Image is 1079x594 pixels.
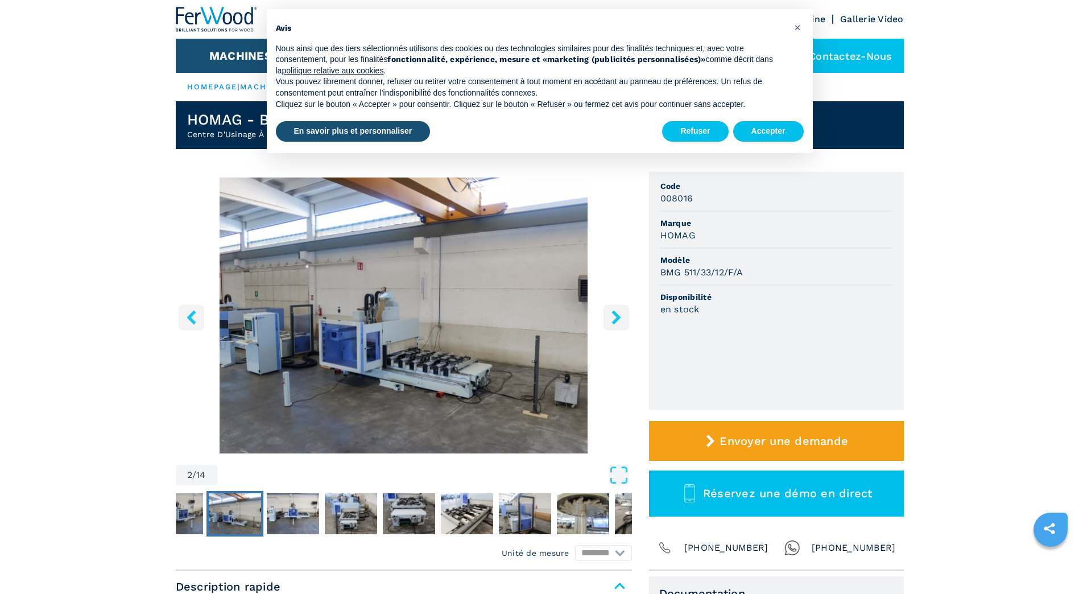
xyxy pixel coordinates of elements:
button: Go to Slide 8 [555,491,611,537]
button: Machines [209,49,272,63]
button: Envoyer une demande [649,421,904,461]
img: fa7e6aba78aab7f999e95e455cd8a2cf [267,493,319,534]
img: 7a71e5b7a3b727f63c6d8f89c460cde0 [151,493,203,534]
button: right-button [603,304,629,330]
button: Go to Slide 2 [206,491,263,537]
nav: Thumbnail Navigation [148,491,605,537]
span: 2 [187,471,192,480]
img: Phone [657,540,673,556]
a: Gallerie Video [840,14,904,24]
p: Vous pouvez librement donner, refuser ou retirer votre consentement à tout moment en accédant au ... [276,76,786,98]
button: Go to Slide 5 [381,491,437,537]
span: Envoyer une demande [720,434,848,448]
button: En savoir plus et personnaliser [276,121,431,142]
div: Go to Slide 2 [176,178,632,453]
h3: BMG 511/33/12/F/A [660,266,743,279]
span: / [192,471,196,480]
em: Unité de mesure [502,547,569,559]
img: 7ccac67f8e1c3ddf228af47ef6c5afa1 [209,493,261,534]
button: left-button [179,304,204,330]
span: Réservez une démo en direct [703,486,873,500]
h2: Avis [276,23,786,34]
img: 895cb8a872f5054c6f68d59ffc1b1534 [615,493,667,534]
a: politique relative aux cookies [282,66,383,75]
img: 91c08a9aeeabad615a87f0fb2bfcdfc7 [441,493,493,534]
button: Accepter [733,121,804,142]
span: [PHONE_NUMBER] [812,540,896,556]
h3: HOMAG [660,229,696,242]
h1: HOMAG - BMG 511/33/12/F/A [187,110,394,129]
span: | [237,82,239,91]
button: Go to Slide 7 [497,491,553,537]
a: sharethis [1035,514,1064,543]
a: machines [240,82,289,91]
strong: fonctionnalité, expérience, mesure et «marketing (publicités personnalisées)» [387,55,705,64]
button: Go to Slide 9 [613,491,669,537]
img: 0af9e3daf7b2aa148b51c38d9c2d2f85 [383,493,435,534]
button: Go to Slide 3 [264,491,321,537]
a: HOMEPAGE [187,82,238,91]
button: Fermer cet avis [789,18,807,36]
img: Whatsapp [784,540,800,556]
span: [PHONE_NUMBER] [684,540,768,556]
h3: en stock [660,303,700,316]
button: Go to Slide 1 [148,491,205,537]
button: Go to Slide 4 [323,491,379,537]
span: Modèle [660,254,892,266]
span: × [794,20,801,34]
p: Cliquez sur le bouton « Accepter » pour consentir. Cliquez sur le bouton « Refuser » ou fermez ce... [276,99,786,110]
iframe: Chat [1031,543,1070,585]
button: Open Fullscreen [220,465,629,485]
h3: 008016 [660,192,693,205]
span: 14 [196,471,206,480]
img: da4505db4fd714c0904cb74765ce459c [325,493,377,534]
img: Centre D'Usinage À 5 Axes HOMAG BMG 511/33/12/F/A [176,178,632,453]
img: Ferwood [176,7,258,32]
h2: Centre D'Usinage À 5 Axes [187,129,394,140]
span: Disponibilité [660,291,892,303]
p: Nous ainsi que des tiers sélectionnés utilisons des cookies ou des technologies similaires pour d... [276,43,786,77]
div: Contactez-nous [780,39,904,73]
button: Go to Slide 6 [439,491,495,537]
span: Marque [660,217,892,229]
img: 1ecf155a75ff06bc8627244eb42c2236 [499,493,551,534]
span: Code [660,180,892,192]
button: Réservez une démo en direct [649,471,904,517]
img: 56575d1d05e842a42df758f6bf02af4f [557,493,609,534]
button: Refuser [662,121,728,142]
